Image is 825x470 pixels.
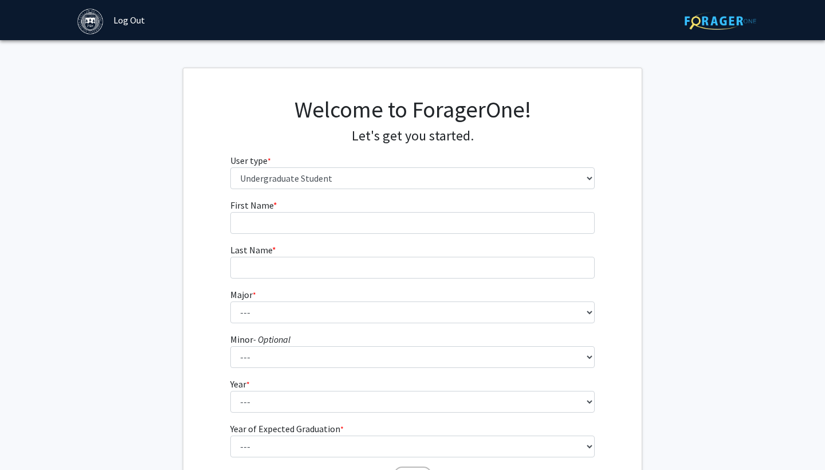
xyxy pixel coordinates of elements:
label: Minor [230,332,290,346]
h1: Welcome to ForagerOne! [230,96,595,123]
h4: Let's get you started. [230,128,595,144]
span: Last Name [230,244,272,256]
label: User type [230,154,271,167]
img: ForagerOne Logo [685,12,756,30]
span: First Name [230,199,273,211]
label: Major [230,288,256,301]
i: - Optional [253,334,290,345]
img: Brandeis University Logo [77,9,103,34]
label: Year [230,377,250,391]
label: Year of Expected Graduation [230,422,344,436]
